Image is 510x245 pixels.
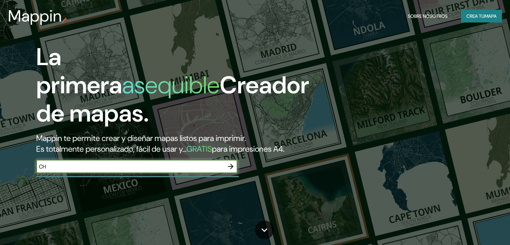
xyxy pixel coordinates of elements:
[450,219,503,238] iframe: Lanzador de widgets de ayuda
[36,133,246,143] font: Mappin te permite crear y diseñar mapas listos para imprimir.
[461,10,502,22] button: Crea tumapa
[408,13,448,19] font: Sobre nosotros
[36,163,224,170] input: Elige tu lugar favorito
[212,144,284,154] font: para impresiones A4.
[186,144,212,154] font: GRATIS
[36,41,122,101] font: La primera
[36,69,309,129] font: Creador de mapas.
[8,5,62,27] font: Mappin
[122,69,220,101] font: asequible
[62,17,67,23] img: pin de mapeo
[405,10,450,22] button: Sobre nosotros
[485,13,497,19] font: mapa
[36,144,186,154] font: Es totalmente personalizado, fácil de usar y...
[466,13,485,19] font: Crea tu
